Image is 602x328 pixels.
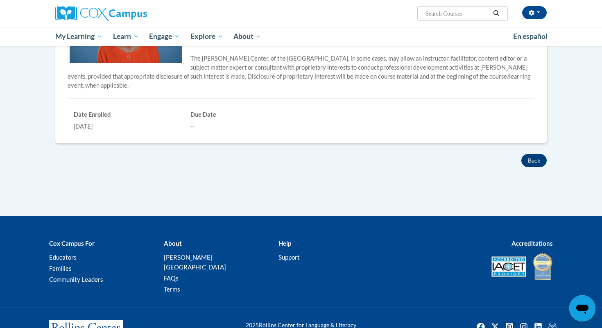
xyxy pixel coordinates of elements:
[149,32,180,41] span: Engage
[233,32,261,41] span: About
[164,274,179,282] a: FAQs
[190,32,223,41] span: Explore
[521,154,547,167] button: Back
[144,27,185,46] a: Engage
[55,6,147,21] img: Cox Campus
[164,240,182,247] b: About
[49,265,72,272] a: Families
[425,9,490,18] input: Search Courses
[491,256,526,277] img: Accredited IACET® Provider
[49,276,103,283] a: Community Leaders
[490,9,502,18] button: Search
[164,253,226,271] a: [PERSON_NAME][GEOGRAPHIC_DATA]
[55,6,211,21] a: Cox Campus
[108,27,144,46] a: Learn
[185,27,229,46] a: Explore
[532,252,553,281] img: IDA® Accredited
[74,122,178,131] div: [DATE]
[49,240,95,247] b: Cox Campus For
[113,32,139,41] span: Learn
[278,240,291,247] b: Help
[43,27,559,46] div: Main menu
[164,285,180,293] a: Terms
[511,240,553,247] b: Accreditations
[508,28,553,45] a: En español
[513,32,548,41] span: En español
[190,122,295,131] div: --
[74,111,178,118] h6: Date Enrolled
[68,54,534,90] p: The [PERSON_NAME] Center, of the [GEOGRAPHIC_DATA], in some cases, may allow an instructor, facil...
[522,6,547,19] button: Account Settings
[50,27,108,46] a: My Learning
[229,27,267,46] a: About
[190,111,295,118] h6: Due Date
[49,253,77,261] a: Educators
[55,32,102,41] span: My Learning
[569,295,595,321] iframe: Button to launch messaging window
[278,253,300,261] a: Support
